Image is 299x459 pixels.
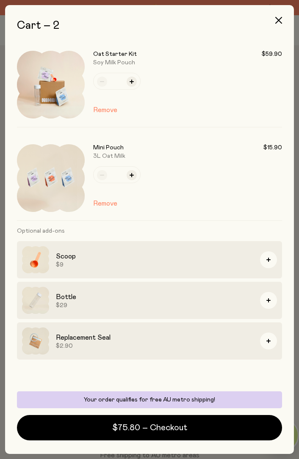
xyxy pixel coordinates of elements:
h3: Mini Pouch [93,144,124,151]
button: Remove [93,105,117,115]
span: $9 [56,261,253,268]
span: $15.90 [263,144,282,151]
h3: Scoop [56,251,253,261]
span: $29 [56,302,253,309]
span: $2.90 [56,343,253,349]
span: $59.90 [262,51,282,58]
span: $75.80 – Checkout [112,422,187,434]
button: Remove [93,198,117,209]
span: 3L Oat Milk [93,153,125,159]
h3: Replacement Seal [56,333,253,343]
h3: Bottle [56,292,253,302]
h3: Optional add-ons [17,221,282,241]
p: Your order qualifies for free AU metro shipping! [22,396,277,403]
span: Soy Milk Pouch [93,60,135,66]
h2: Cart – 2 [17,19,282,32]
button: $75.80 – Checkout [17,415,282,440]
h3: Oat Starter Kit [93,51,137,58]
